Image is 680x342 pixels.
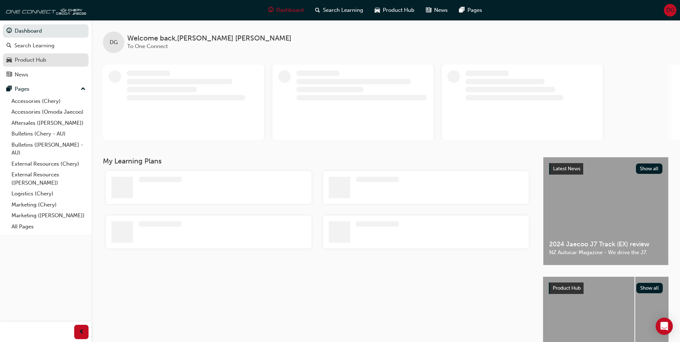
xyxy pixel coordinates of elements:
[276,6,304,14] span: Dashboard
[549,248,662,257] span: NZ Autocar Magazine - We drive the J7.
[9,199,89,210] a: Marketing (Chery)
[15,85,29,93] div: Pages
[9,158,89,170] a: External Resources (Chery)
[15,56,46,64] div: Product Hub
[9,128,89,139] a: Bulletins (Chery - AU)
[9,188,89,199] a: Logistics (Chery)
[434,6,448,14] span: News
[81,85,86,94] span: up-icon
[636,283,663,293] button: Show all
[553,285,581,291] span: Product Hub
[656,318,673,335] div: Open Intercom Messenger
[3,23,89,82] button: DashboardSearch LearningProduct HubNews
[110,38,118,47] span: DG
[549,240,662,248] span: 2024 Jaecoo J7 Track (EX) review
[3,24,89,38] a: Dashboard
[664,4,676,16] button: DG
[6,28,12,34] span: guage-icon
[127,43,168,49] span: To One Connect
[3,68,89,81] a: News
[420,3,453,18] a: news-iconNews
[127,34,291,43] span: Welcome back , [PERSON_NAME] [PERSON_NAME]
[375,6,380,15] span: car-icon
[9,139,89,158] a: Bulletins ([PERSON_NAME] - AU)
[9,169,89,188] a: External Resources ([PERSON_NAME])
[9,106,89,118] a: Accessories (Omoda Jaecoo)
[9,96,89,107] a: Accessories (Chery)
[9,118,89,129] a: Aftersales ([PERSON_NAME])
[3,82,89,96] button: Pages
[549,282,663,294] a: Product HubShow all
[383,6,414,14] span: Product Hub
[262,3,309,18] a: guage-iconDashboard
[543,157,669,265] a: Latest NewsShow all2024 Jaecoo J7 Track (EX) reviewNZ Autocar Magazine - We drive the J7.
[6,57,12,63] span: car-icon
[9,210,89,221] a: Marketing ([PERSON_NAME])
[553,166,580,172] span: Latest News
[3,39,89,52] a: Search Learning
[6,72,12,78] span: news-icon
[426,6,431,15] span: news-icon
[369,3,420,18] a: car-iconProduct Hub
[3,53,89,67] a: Product Hub
[309,3,369,18] a: search-iconSearch Learning
[453,3,488,18] a: pages-iconPages
[79,328,84,337] span: prev-icon
[6,43,11,49] span: search-icon
[14,42,54,50] div: Search Learning
[549,163,662,175] a: Latest NewsShow all
[15,71,28,79] div: News
[9,221,89,232] a: All Pages
[323,6,363,14] span: Search Learning
[103,157,532,165] h3: My Learning Plans
[268,6,274,15] span: guage-icon
[4,3,86,17] img: oneconnect
[6,86,12,92] span: pages-icon
[467,6,482,14] span: Pages
[636,163,663,174] button: Show all
[459,6,465,15] span: pages-icon
[666,6,674,14] span: DG
[315,6,320,15] span: search-icon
